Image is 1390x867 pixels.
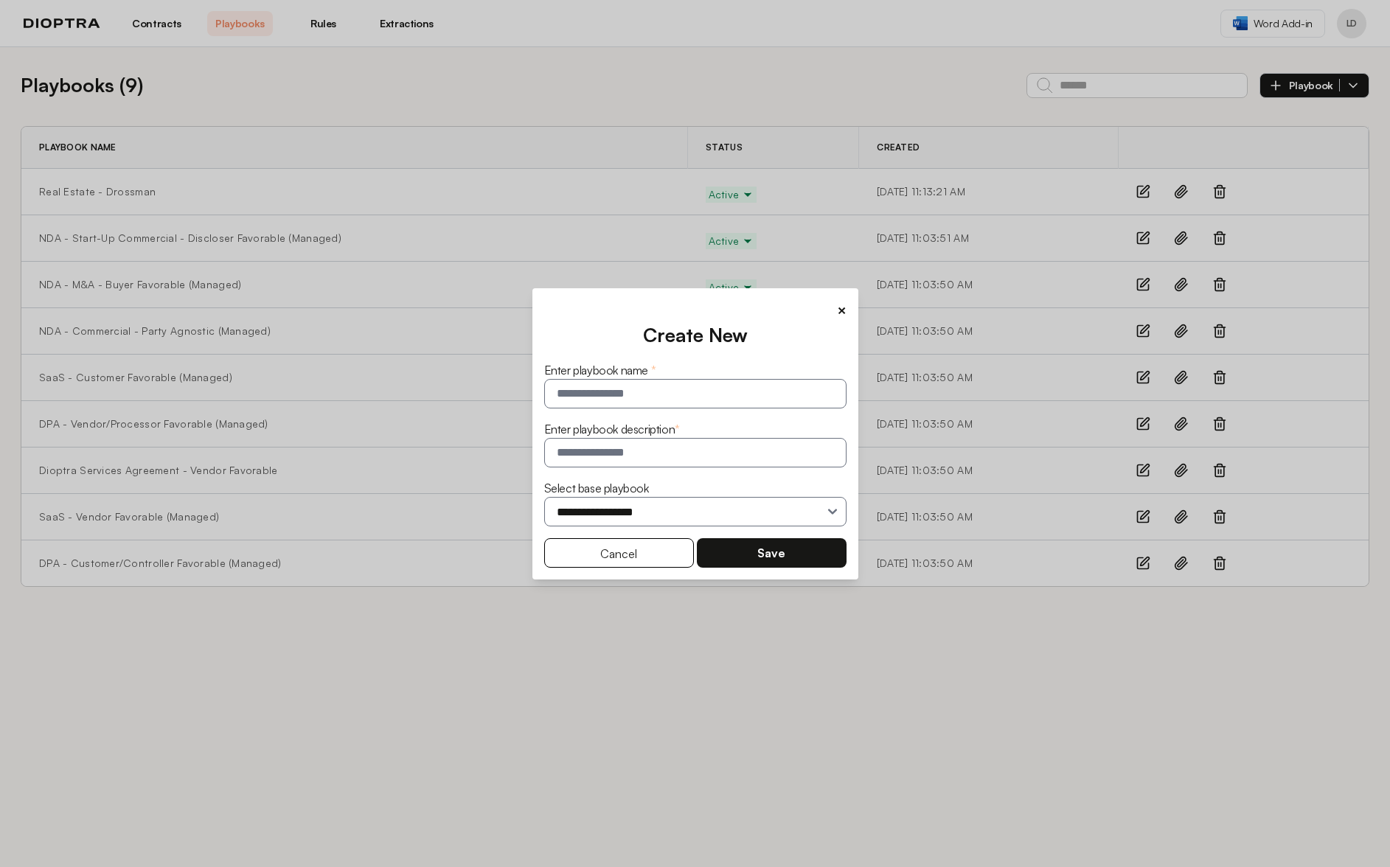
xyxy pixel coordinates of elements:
div: Create New [544,321,847,349]
button: Cancel [544,538,694,568]
div: Select base playbook [544,479,847,497]
button: × [837,300,847,321]
button: Save [697,538,847,568]
div: Enter playbook description [544,420,847,438]
div: Enter playbook name [544,361,847,379]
